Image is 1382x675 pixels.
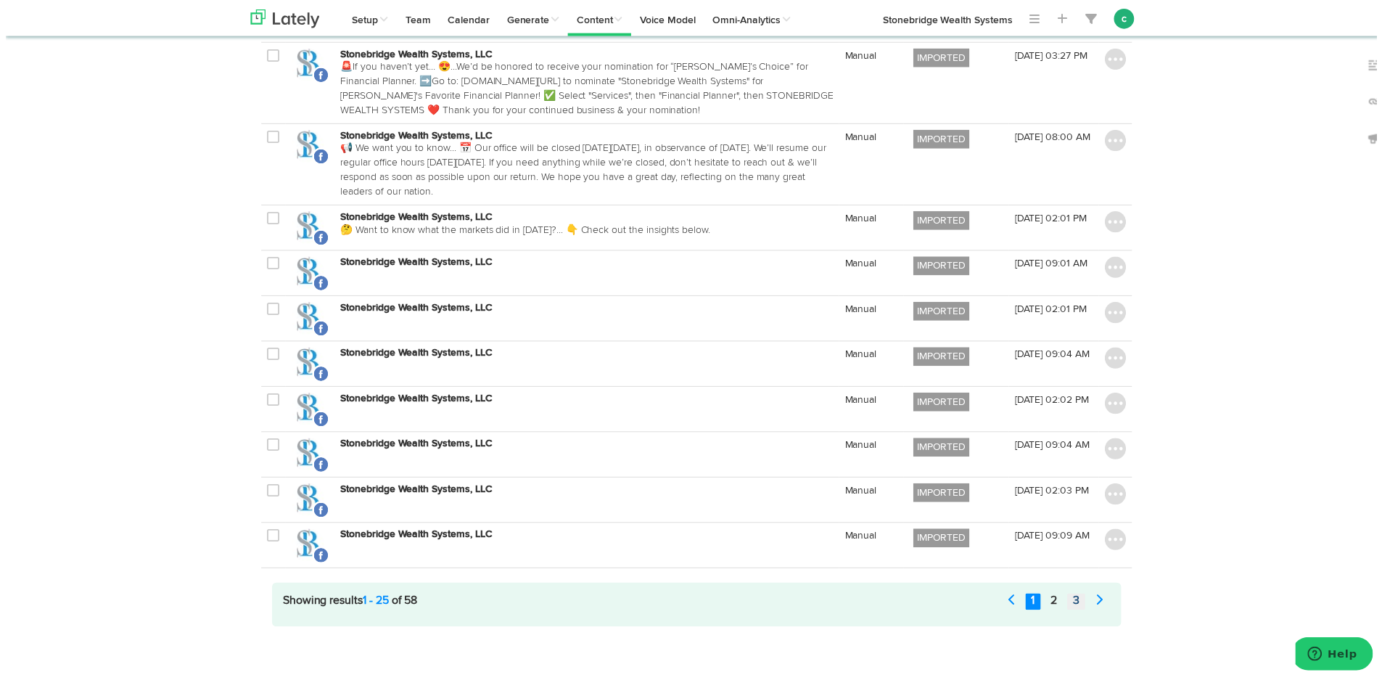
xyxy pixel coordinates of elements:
img: facebook.svg [309,149,326,166]
img: Stonebridge Wealth Systems, LLC [288,396,321,429]
span: Showing results of 58 [279,600,415,612]
img: Stonebridge Wealth Systems, LLC [288,350,321,383]
td: [DATE] 03:27 PM [1011,43,1102,125]
img: icon_menu_button.svg [1108,304,1130,326]
img: facebook.svg [309,368,326,385]
label: IMPORTED [915,304,971,323]
td: [DATE] 02:02 PM [1011,390,1102,435]
h3: Stonebridge Wealth Systems, LLC [337,131,834,142]
img: icon_menu_button.svg [1108,350,1130,372]
h3: Stonebridge Wealth Systems, LLC [337,487,490,499]
h3: Stonebridge Wealth Systems, LLC [337,304,490,316]
h3: Stonebridge Wealth Systems, LLC [337,49,834,60]
img: Stonebridge Wealth Systems, LLC [288,304,321,337]
label: IMPORTED [915,533,971,552]
td: Manual [840,253,905,298]
td: [DATE] 09:01 AM [1011,253,1102,298]
h3: Stonebridge Wealth Systems, LLC [337,396,490,407]
td: [DATE] 02:03 PM [1011,481,1102,527]
td: Manual [840,527,905,573]
img: icon_menu_button.svg [1108,49,1130,70]
a: 1 [1028,598,1043,615]
td: [DATE] 09:04 AM [1011,435,1102,481]
td: [DATE] 08:00 AM [1011,125,1102,207]
img: Stonebridge Wealth Systems, LLC [288,441,321,475]
td: [DATE] 09:09 AM [1011,527,1102,573]
h3: Stonebridge Wealth Systems, LLC [337,258,490,270]
img: facebook.svg [309,459,326,477]
img: Stonebridge Wealth Systems, LLC [288,131,321,164]
td: Manual [840,390,905,435]
label: IMPORTED [915,49,971,67]
td: Manual [840,298,905,344]
td: [DATE] 02:01 PM [1011,298,1102,344]
h3: Stonebridge Wealth Systems, LLC [337,441,490,453]
label: IMPORTED [915,350,971,369]
td: Manual [840,435,905,481]
label: IMPORTED [915,441,971,460]
td: Manual [840,344,905,390]
img: icon_menu_button.svg [1108,131,1130,152]
img: Stonebridge Wealth Systems, LLC [288,533,321,566]
button: c [1117,9,1138,29]
a: 1 - 25 [360,600,386,612]
img: icon_menu_button.svg [1108,441,1130,463]
img: Stonebridge Wealth Systems, LLC [288,49,321,82]
img: facebook.svg [309,505,326,523]
label: IMPORTED [915,487,971,506]
label: IMPORTED [915,396,971,414]
img: icon_menu_button.svg [1108,487,1130,509]
img: icon_menu_button.svg [1108,396,1130,417]
p: 🚨If you haven’t yet… 😍…We’d be honored to receive your nomination for “[PERSON_NAME]’s Choice” fo... [337,60,834,118]
img: logo_lately_bg_light.svg [247,9,316,28]
p: 📢 We want you to know... 📅 Our office will be closed [DATE][DATE], in observance of [DATE]. We’ll... [337,142,834,200]
td: Manual [840,207,905,253]
img: Stonebridge Wealth Systems, LLC [288,213,321,246]
label: IMPORTED [915,213,971,232]
img: Stonebridge Wealth Systems, LLC [288,487,321,520]
h3: Stonebridge Wealth Systems, LLC [337,350,490,361]
td: [DATE] 02:01 PM [1011,207,1102,253]
label: IMPORTED [915,258,971,277]
img: facebook.svg [309,277,326,294]
td: Manual [840,43,905,125]
img: Stonebridge Wealth Systems, LLC [288,258,321,292]
a: 3 [1070,598,1088,615]
h3: Stonebridge Wealth Systems, LLC [337,213,710,224]
h3: Stonebridge Wealth Systems, LLC [337,533,490,544]
td: [DATE] 09:04 AM [1011,344,1102,390]
td: Manual [840,125,905,207]
label: IMPORTED [915,131,971,150]
img: facebook.svg [309,551,326,568]
img: facebook.svg [309,322,326,340]
img: icon_menu_button.svg [1108,213,1130,234]
img: facebook.svg [309,67,326,84]
p: 🤔 Want to know what the markets did in [DATE]?... 👇 Check out the insights below. [337,224,710,239]
a: 2 [1048,598,1066,615]
td: Manual [840,481,905,527]
img: facebook.svg [309,231,326,248]
img: icon_menu_button.svg [1108,533,1130,555]
img: facebook.svg [309,414,326,431]
img: icon_menu_button.svg [1108,258,1130,280]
